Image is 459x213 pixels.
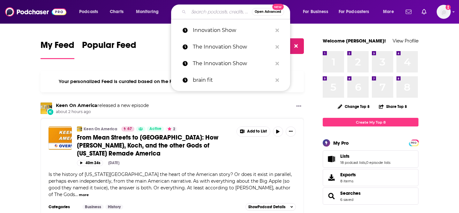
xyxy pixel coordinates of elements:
[149,126,162,132] span: Active
[79,192,89,198] button: more
[294,103,304,110] button: Show More Button
[108,161,119,165] div: [DATE]
[323,38,386,44] a: Welcome [PERSON_NAME]!
[189,7,252,17] input: Search podcasts, credits, & more...
[82,40,136,54] span: Popular Feed
[110,7,124,16] span: Charts
[75,192,78,197] span: ...
[49,171,292,197] span: Is the history of [US_STATE][GEOGRAPHIC_DATA] the heart of the American story? Or does it exist i...
[248,205,285,209] span: Show Podcast Details
[340,190,361,196] a: Searches
[132,7,167,17] button: open menu
[171,72,290,88] a: brain fit
[298,7,336,17] button: open menu
[56,109,149,115] span: about 2 hours ago
[47,108,54,115] div: New Episode
[340,153,350,159] span: Lists
[106,7,127,17] a: Charts
[77,133,218,157] span: From Mean Streets to [GEOGRAPHIC_DATA]: How [PERSON_NAME], Koch, and the other Gods of [US_STATE]...
[340,153,390,159] a: Lists
[245,203,296,211] button: ShowPodcast Details
[403,6,414,17] a: Show notifications dropdown
[339,7,369,16] span: For Podcasters
[325,173,338,182] span: Exports
[437,5,451,19] img: User Profile
[193,39,272,55] p: The Innovation Show
[41,40,74,59] a: My Feed
[121,126,134,132] a: 67
[323,169,418,186] a: Exports
[247,129,267,134] span: Add to List
[272,4,284,10] span: New
[323,118,418,126] a: Create My Top 8
[340,160,365,165] a: 18 podcast lists
[335,7,379,17] button: open menu
[147,126,164,132] a: Active
[105,204,123,209] a: History
[56,103,97,108] a: Keen On America
[255,10,281,13] span: Open Advanced
[379,7,402,17] button: open menu
[193,72,272,88] p: brain fit
[365,160,366,165] span: ,
[193,55,272,72] p: The Innovation Show
[77,133,232,157] a: From Mean Streets to [GEOGRAPHIC_DATA]: How [PERSON_NAME], Koch, and the other Gods of [US_STATE]...
[393,38,418,44] a: View Profile
[41,40,74,54] span: My Feed
[419,6,429,17] a: Show notifications dropdown
[333,140,349,146] div: My Pro
[79,7,98,16] span: Podcasts
[49,126,72,150] img: From Mean Streets to Wall Street: How Trump, Koch, and the other Gods of New York Remade America
[193,22,272,39] p: Innovation Show
[437,5,451,19] button: Show profile menu
[340,172,356,178] span: Exports
[171,22,290,39] a: Innovation Show
[177,4,296,19] div: Search podcasts, credits, & more...
[437,5,451,19] span: Logged in as megcassidy
[82,40,136,59] a: Popular Feed
[5,6,66,18] img: Podchaser - Follow, Share and Rate Podcasts
[252,8,284,16] button: Open AdvancedNew
[340,179,356,183] span: 8 items
[41,103,52,114] img: Keen On America
[136,7,159,16] span: Monitoring
[383,7,394,16] span: More
[323,150,418,168] span: Lists
[171,55,290,72] a: The Innovation Show
[41,71,304,92] div: Your personalized Feed is curated based on the Podcasts, Creators, Users, and Lists that you Follow.
[237,127,270,136] button: Show More Button
[49,204,77,209] h3: Categories
[303,7,328,16] span: For Business
[166,126,177,132] button: 2
[325,155,338,164] a: Lists
[127,126,132,132] span: 67
[77,160,103,166] button: 40m 24s
[366,160,390,165] a: 0 episode lists
[82,204,104,209] a: Business
[286,126,296,137] button: Show More Button
[446,5,451,10] svg: Add a profile image
[56,103,149,109] h3: released a new episode
[323,187,418,205] span: Searches
[84,126,117,132] a: Keen On America
[334,103,373,110] button: Change Top 8
[340,197,353,202] a: 6 saved
[77,126,82,132] img: Keen On America
[410,140,418,145] a: PRO
[379,100,407,113] button: Share Top 8
[171,39,290,55] a: The Innovation Show
[75,7,106,17] button: open menu
[325,192,338,201] a: Searches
